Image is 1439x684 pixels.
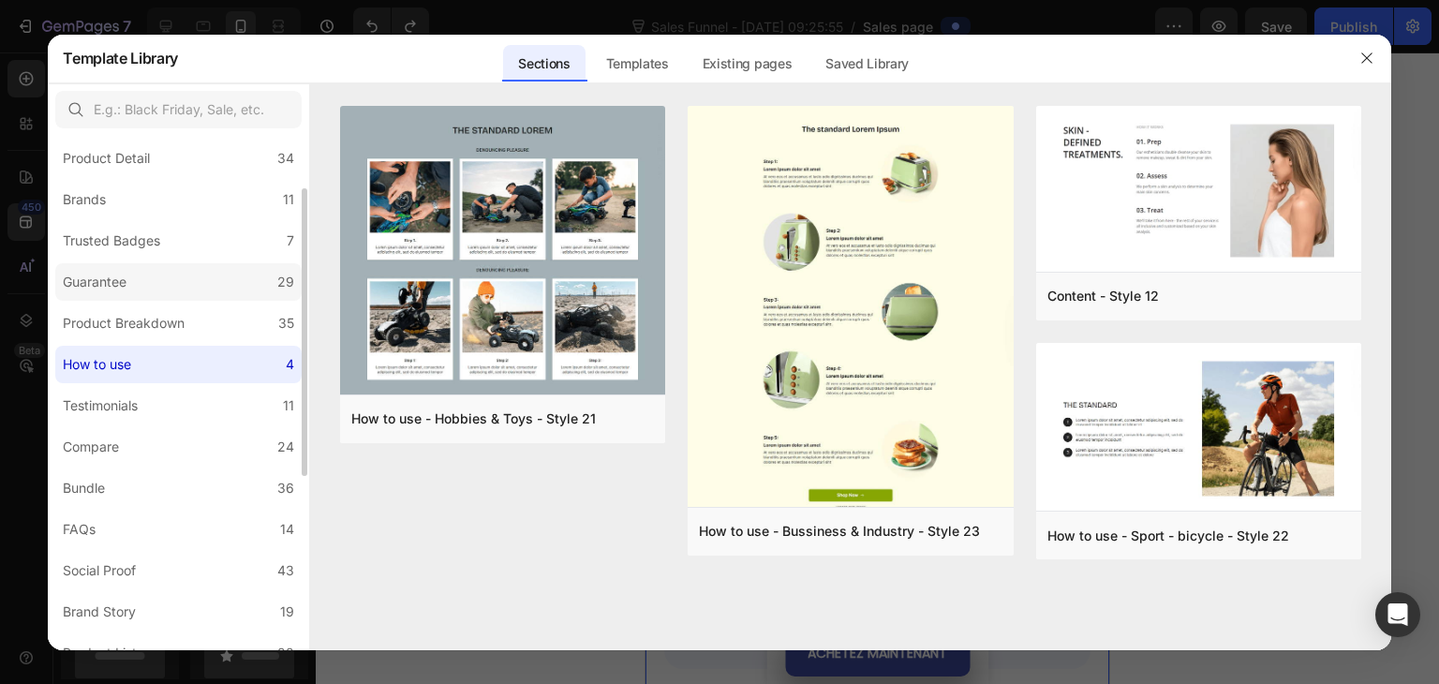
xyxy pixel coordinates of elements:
div: 34 [277,147,294,170]
div: Templates [591,45,684,82]
div: Compare [63,436,119,458]
div: How to use - Bussiness & Industry - Style 23 [699,520,980,543]
div: Brands [63,188,106,211]
div: 29 [277,271,294,293]
div: Content - Style 12 [1047,285,1159,307]
div: 24 [277,436,294,458]
img: htu23.png [688,106,1013,528]
div: Product Breakdown [63,312,185,335]
div: Open Intercom Messenger [1375,592,1420,637]
input: E.g.: Black Friday, Sale, etc. [55,91,302,128]
button: <p>ACHETEZ MAINTENANT</p> [140,578,324,624]
p: ACHETEZ MAINTENANT [162,589,302,613]
div: Existing pages [688,45,808,82]
div: How to use - Sport - bicycle - Style 22 [1047,525,1289,547]
div: 35 [278,312,294,335]
div: 4 [286,353,294,376]
p: Gemix helps restore strong, healthy hair with ingredients that truly make a difference. [21,69,443,103]
div: Product Detail [63,147,150,170]
div: Social Proof [63,559,136,582]
div: Testimonials [63,394,138,417]
div: Saved Library [810,45,924,82]
div: Bundle [63,477,105,499]
div: 43 [277,559,294,582]
img: htu12.png [1036,106,1361,275]
div: Trusted Badges [63,230,160,252]
div: 19 [280,601,294,623]
div: How to use - Hobbies & Toys - Style 21 [351,408,596,430]
div: FAQs [63,518,96,541]
div: 14 [280,518,294,541]
div: How to use [63,353,131,376]
div: 11 [283,188,294,211]
div: Brand Story [63,601,136,623]
img: gempages_586237289554772675-6f5c8e5d-8767-4d11-a259-5d3fc9080c9c.png [19,143,445,617]
div: 22 [277,642,294,664]
h2: Template Library [63,34,178,82]
p: 🎁 OFFRE LIMITÉE - LIVRAISON GRATUITE AUJOURD'HUI 🎁 [2,7,462,22]
div: Product List [63,642,137,664]
div: Guarantee [63,271,126,293]
div: 11 [283,394,294,417]
img: htu21.png [340,106,665,398]
div: Sections [503,45,585,82]
img: htu22.png [1036,343,1361,515]
div: 36 [277,477,294,499]
div: 7 [287,230,294,252]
